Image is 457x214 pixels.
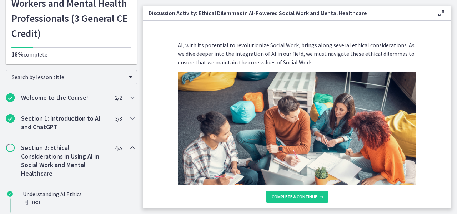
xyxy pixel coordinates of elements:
button: Complete & continue [266,191,328,203]
span: Search by lesson title [12,73,125,81]
span: Complete & continue [272,194,317,200]
div: Text [23,198,134,207]
h2: Welcome to the Course! [21,93,108,102]
i: Completed [6,93,15,102]
span: 2 / 2 [115,93,122,102]
h2: Section 1: Introduction to AI and ChatGPT [21,114,108,131]
p: complete [11,50,131,59]
p: AI, with its potential to revolutionize Social Work, brings along several ethical considerations.... [178,41,416,67]
h2: Section 2: Ethical Considerations in Using AI in Social Work and Mental Healthcare [21,144,108,178]
span: 4 / 5 [115,144,122,152]
i: Completed [6,114,15,123]
span: 3 / 3 [115,114,122,123]
h3: Discussion Activity: Ethical Dilemmas in AI-Powered Social Work and Mental Healthcare [149,9,426,17]
div: Understanding AI Ethics [23,190,134,207]
i: Completed [7,191,13,197]
span: 18% [11,50,24,58]
img: Slides_for_Title_Slides_for_ChatGPT_and_AI_for_Social_Work_%283%29.png [178,72,416,207]
div: Search by lesson title [6,70,137,84]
